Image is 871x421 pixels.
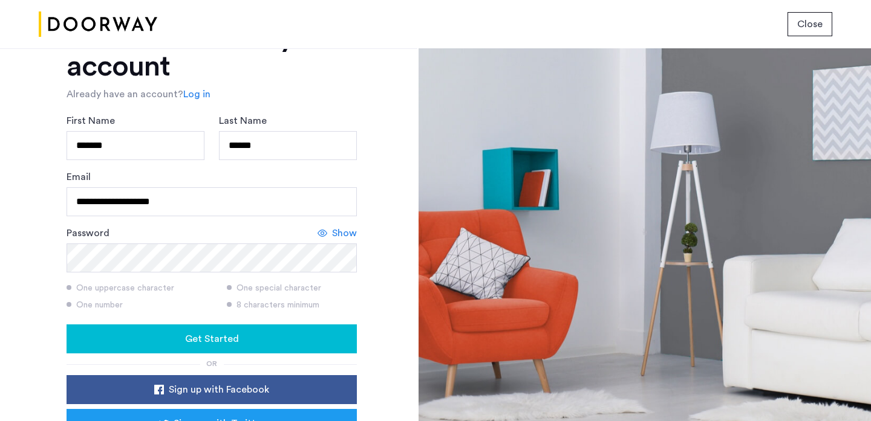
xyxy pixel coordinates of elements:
div: One uppercase character [67,282,212,294]
label: Last Name [219,114,267,128]
button: button [67,375,357,404]
img: logo [39,2,157,47]
span: Show [332,226,357,240]
h1: Get started with your account [67,23,357,81]
button: button [67,324,357,353]
div: One number [67,299,212,311]
label: Password [67,226,109,240]
span: Close [797,17,823,31]
div: One special character [227,282,357,294]
span: or [206,360,217,367]
a: Log in [183,87,210,101]
span: Sign up with Facebook [169,382,269,397]
label: Email [67,170,91,184]
button: button [788,12,832,36]
label: First Name [67,114,115,128]
span: Get Started [185,332,239,346]
span: Already have an account? [67,89,183,99]
div: 8 characters minimum [227,299,357,311]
